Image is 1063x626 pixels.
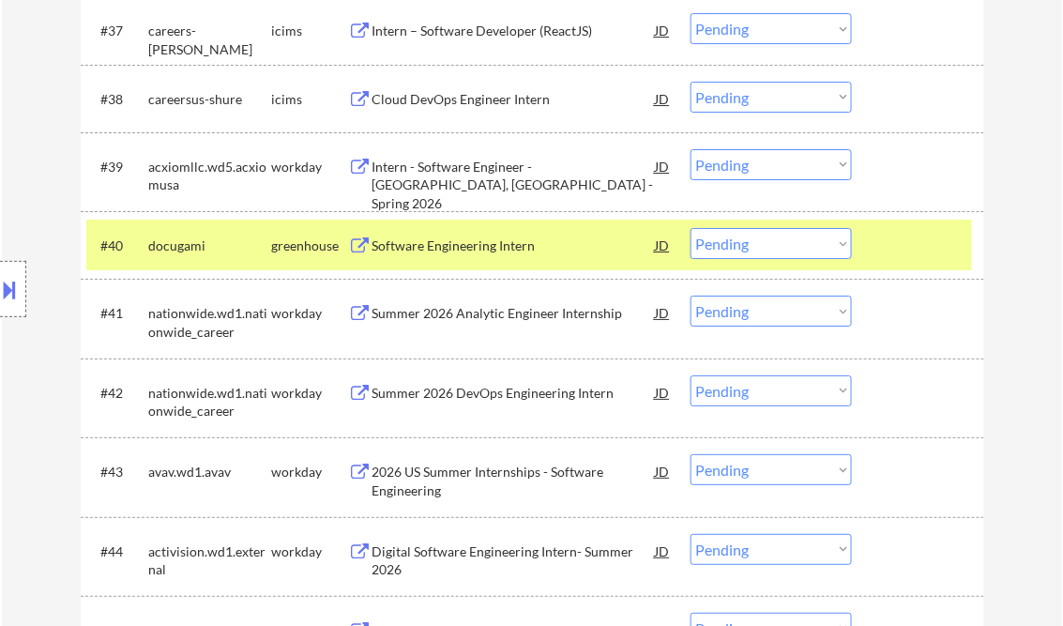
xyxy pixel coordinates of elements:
div: 2026 US Summer Internships - Software Engineering [372,463,656,499]
div: JD [654,296,673,329]
div: JD [654,454,673,488]
div: Summer 2026 Analytic Engineer Internship [372,304,656,323]
div: activision.wd1.external [149,542,272,579]
div: #43 [101,463,134,481]
div: Summer 2026 DevOps Engineering Intern [372,384,656,403]
div: JD [654,228,673,262]
div: workday [272,542,349,561]
div: icims [272,22,349,40]
div: JD [654,534,673,568]
div: JD [654,13,673,47]
div: workday [272,463,349,481]
div: Software Engineering Intern [372,237,656,255]
div: Digital Software Engineering Intern- Summer 2026 [372,542,656,579]
div: #38 [101,90,134,109]
div: careersus-shure [149,90,272,109]
div: JD [654,82,673,115]
div: Intern - Software Engineer - [GEOGRAPHIC_DATA], [GEOGRAPHIC_DATA] - Spring 2026 [372,158,656,213]
div: JD [654,375,673,409]
div: #44 [101,542,134,561]
div: JD [654,149,673,183]
div: Cloud DevOps Engineer Intern [372,90,656,109]
div: #37 [101,22,134,40]
div: avav.wd1.avav [149,463,272,481]
div: Intern – Software Developer (ReactJS) [372,22,656,40]
div: careers-[PERSON_NAME] [149,22,272,58]
div: icims [272,90,349,109]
